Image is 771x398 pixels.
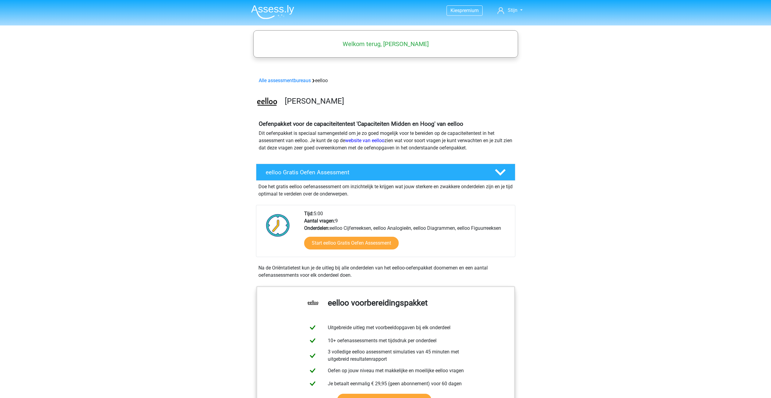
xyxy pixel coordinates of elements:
[285,96,510,106] h3: [PERSON_NAME]
[259,120,463,127] b: Oefenpakket voor de capaciteitentest 'Capaciteiten Midden en Hoog' van eelloo
[300,210,515,257] div: 5:00 9 eelloo Cijferreeksen, eelloo Analogieën, eelloo Diagrammen, eelloo Figuurreeksen
[304,237,399,249] a: Start eelloo Gratis Oefen Assessment
[447,6,482,15] a: Kiespremium
[304,218,335,224] b: Aantal vragen:
[254,164,518,181] a: eelloo Gratis Oefen Assessment
[460,8,479,13] span: premium
[251,5,294,19] img: Assessly
[256,181,515,198] div: Doe het gratis eelloo oefenassessment om inzichtelijk te krijgen wat jouw sterkere en zwakkere on...
[304,225,330,231] b: Onderdelen:
[495,7,525,14] a: Stijn
[256,92,278,113] img: eelloo.png
[266,169,485,176] h4: eelloo Gratis Oefen Assessment
[304,211,314,216] b: Tijd:
[450,8,460,13] span: Kies
[256,264,515,279] div: Na de Oriëntatietest kun je de uitleg bij alle onderdelen van het eelloo-oefenpakket doornemen en...
[345,138,384,143] a: website van eelloo
[259,130,513,152] p: Dit oefenpakket is speciaal samengesteld om je zo goed mogelijk voor te bereiden op de capaciteit...
[263,210,293,240] img: Klok
[256,77,515,84] div: eelloo
[259,78,311,83] a: Alle assessmentbureaus
[256,40,515,48] h5: Welkom terug, [PERSON_NAME]
[508,7,517,13] span: Stijn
